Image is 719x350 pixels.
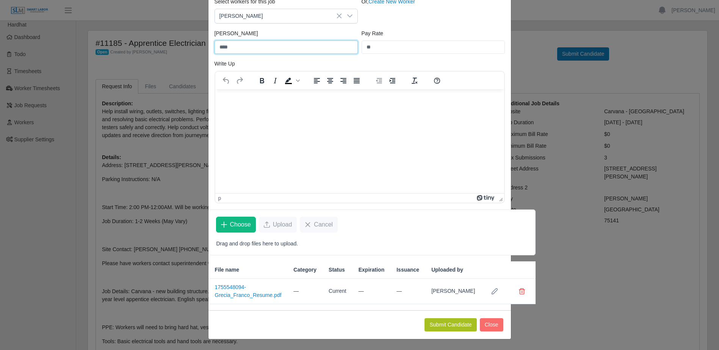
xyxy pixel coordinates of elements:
[362,30,384,37] label: Pay Rate
[310,75,323,86] button: Align left
[477,195,496,201] a: Powered by Tiny
[337,75,350,86] button: Align right
[282,75,301,86] div: Background color Black
[287,279,323,304] td: —
[215,266,240,274] span: File name
[386,75,399,86] button: Increase indent
[216,240,528,248] p: Drag and drop files here to upload.
[329,266,345,274] span: Status
[215,60,235,68] label: Write Up
[396,266,419,274] span: Issuance
[373,75,385,86] button: Decrease indent
[215,284,282,298] a: 1755548094-Grecia_Franco_Resume.pdf
[496,194,504,203] div: Press the Up and Down arrow keys to resize the editor.
[220,75,233,86] button: Undo
[431,266,463,274] span: Uploaded by
[314,220,333,229] span: Cancel
[514,284,529,299] button: Delete file
[255,75,268,86] button: Bold
[352,279,390,304] td: —
[233,75,246,86] button: Redo
[269,75,282,86] button: Italic
[216,217,256,233] button: Choose
[215,89,504,193] iframe: Rich Text Area
[218,195,221,201] div: p
[390,279,425,304] td: —
[431,75,443,86] button: Help
[323,279,352,304] td: Current
[324,75,337,86] button: Align center
[480,318,503,331] button: Close
[300,217,338,233] button: Cancel
[487,284,502,299] button: Row Edit
[230,220,251,229] span: Choose
[273,220,292,229] span: Upload
[259,217,297,233] button: Upload
[425,279,481,304] td: [PERSON_NAME]
[293,266,316,274] span: Category
[408,75,421,86] button: Clear formatting
[359,266,384,274] span: Expiration
[215,30,258,37] label: [PERSON_NAME]
[350,75,363,86] button: Justify
[425,318,476,331] button: Submit Candidate
[215,9,342,23] span: Grecia Franco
